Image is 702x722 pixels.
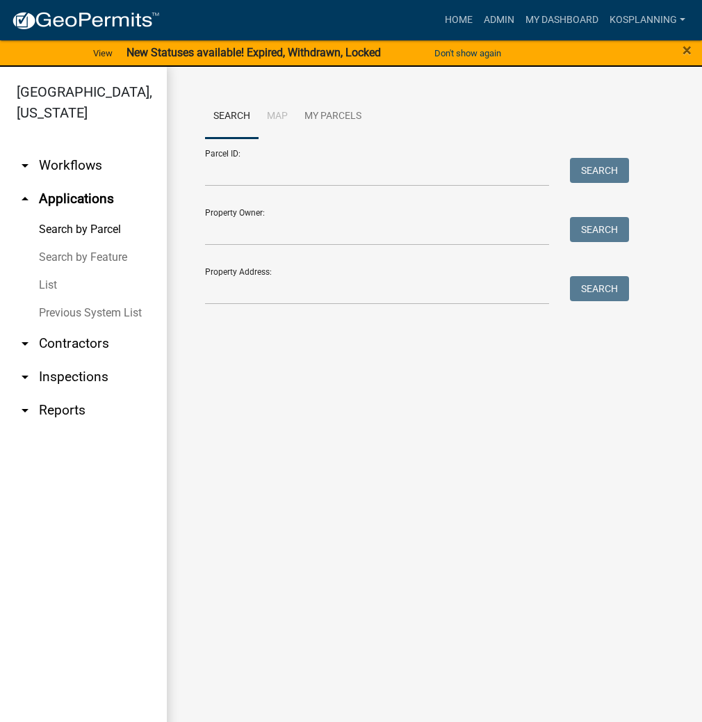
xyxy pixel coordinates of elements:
[478,7,520,33] a: Admin
[17,402,33,419] i: arrow_drop_down
[205,95,259,139] a: Search
[126,46,381,59] strong: New Statuses available! Expired, Withdrawn, Locked
[520,7,604,33] a: My Dashboard
[604,7,691,33] a: kosplanning
[429,42,507,65] button: Don't show again
[88,42,118,65] a: View
[570,158,629,183] button: Search
[17,335,33,352] i: arrow_drop_down
[570,217,629,242] button: Search
[439,7,478,33] a: Home
[17,191,33,207] i: arrow_drop_up
[17,157,33,174] i: arrow_drop_down
[570,276,629,301] button: Search
[683,40,692,60] span: ×
[683,42,692,58] button: Close
[17,369,33,385] i: arrow_drop_down
[296,95,370,139] a: My Parcels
